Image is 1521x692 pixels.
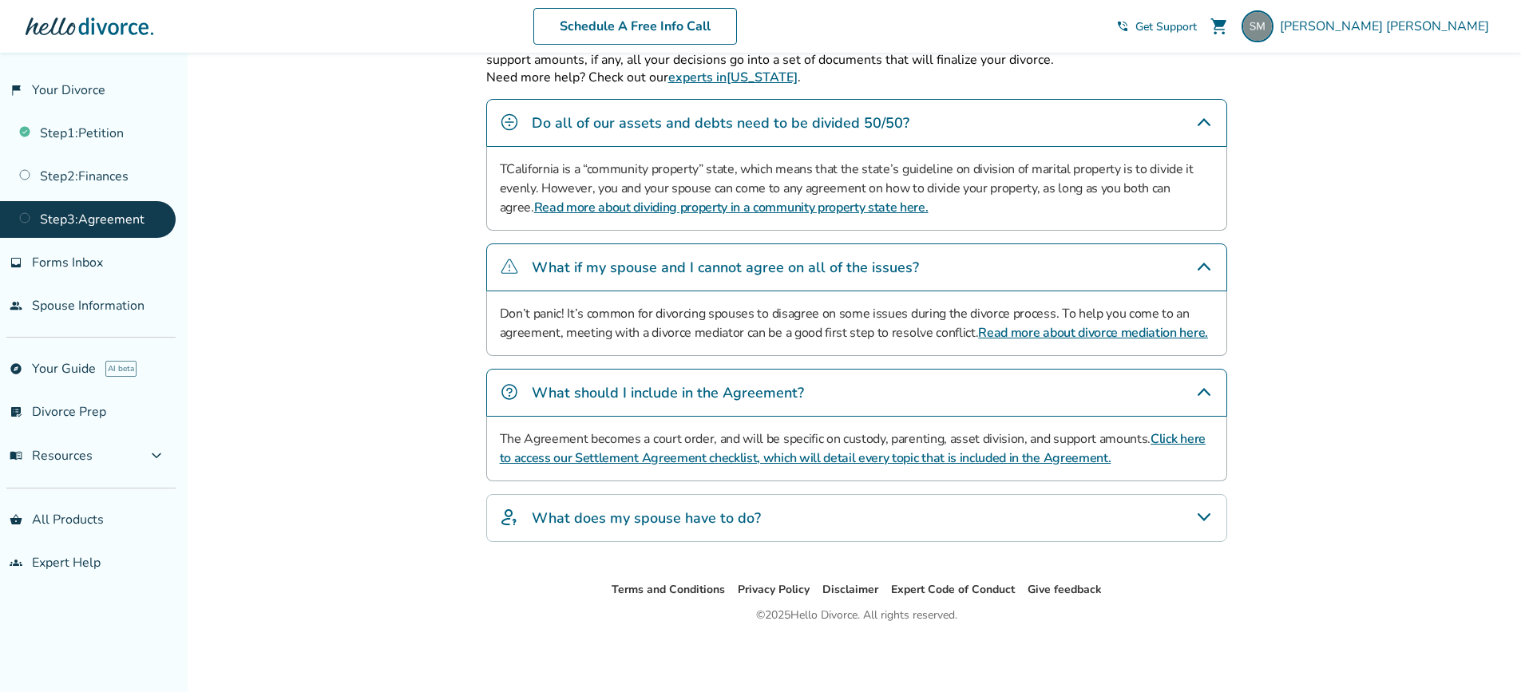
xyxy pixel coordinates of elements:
[533,8,737,45] a: Schedule A Free Info Call
[500,429,1214,468] p: The Agreement becomes a court order, and will be specific on custody, parenting, asset division, ...
[32,254,103,271] span: Forms Inbox
[500,304,1214,342] p: Don’t panic! It’s common for divorcing spouses to disagree on some issues during the divorce proc...
[486,69,1227,86] p: Need more help? Check out our .
[1135,19,1197,34] span: Get Support
[532,257,919,278] h4: What if my spouse and I cannot agree on all of the issues?
[1028,580,1102,599] li: Give feedback
[10,405,22,418] span: list_alt_check
[10,447,93,465] span: Resources
[500,113,519,132] img: Do all of our assets and debts need to be divided 50/50?
[978,324,1208,342] a: Read more about divorce mediation here.
[500,257,519,276] img: What if my spouse and I cannot agree on all of the issues?
[10,256,22,269] span: inbox
[738,582,810,597] a: Privacy Policy
[1116,19,1197,34] a: phone_in_talkGet Support
[486,494,1227,542] div: What does my spouse have to do?
[1163,50,1521,692] iframe: Chat Widget
[147,446,166,465] span: expand_more
[500,382,519,401] img: What should I include in the Agreement?
[534,199,929,216] a: Read more about dividing property in a community property state here.
[612,582,725,597] a: Terms and Conditions
[756,606,957,625] div: © 2025 Hello Divorce. All rights reserved.
[10,299,22,312] span: people
[105,361,137,377] span: AI beta
[500,430,1206,467] a: Click here to access our Settlement Agreement checklist, which will detail every topic that is in...
[532,508,761,528] h4: What does my spouse have to do?
[668,69,798,86] a: experts in[US_STATE]
[532,113,909,133] h4: Do all of our assets and debts need to be divided 50/50?
[500,508,519,527] img: What does my spouse have to do?
[822,580,878,599] li: Disclaimer
[1242,10,1273,42] img: stacy_morales@hotmail.com
[1210,17,1229,36] span: shopping_cart
[10,513,22,526] span: shopping_basket
[500,160,1214,217] p: TCalifornia is a “community property” state, which means that the state’s guideline on division o...
[10,362,22,375] span: explore
[486,243,1227,291] div: What if my spouse and I cannot agree on all of the issues?
[10,556,22,569] span: groups
[1116,20,1129,33] span: phone_in_talk
[532,382,804,403] h4: What should I include in the Agreement?
[891,582,1015,597] a: Expert Code of Conduct
[1280,18,1495,35] span: [PERSON_NAME] [PERSON_NAME]
[10,449,22,462] span: menu_book
[486,369,1227,417] div: What should I include in the Agreement?
[10,84,22,97] span: flag_2
[486,99,1227,147] div: Do all of our assets and debts need to be divided 50/50?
